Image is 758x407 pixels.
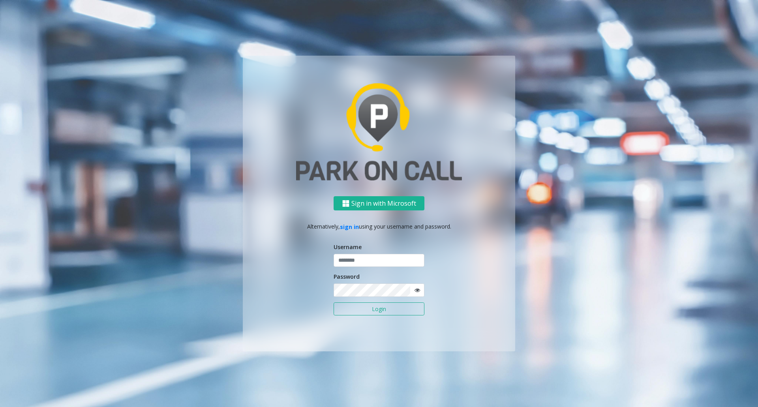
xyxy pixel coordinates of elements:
[334,272,360,281] label: Password
[340,223,359,231] a: sign in
[251,223,507,231] p: Alternatively, using your username and password.
[334,196,424,211] button: Sign in with Microsoft
[334,243,362,251] label: Username
[334,302,424,316] button: Login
